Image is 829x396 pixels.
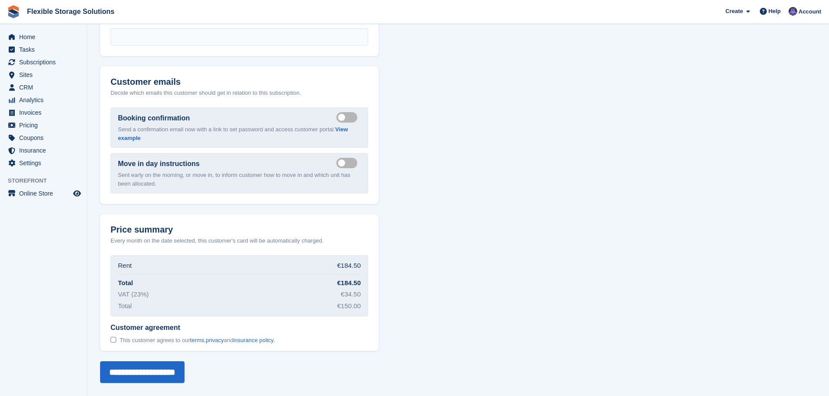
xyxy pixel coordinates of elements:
[72,188,82,199] a: Preview store
[120,337,275,344] span: This customer agrees to our , and .
[111,77,368,87] h2: Customer emails
[19,132,71,144] span: Coupons
[19,187,71,200] span: Online Store
[799,7,821,16] span: Account
[206,337,224,343] a: privacy
[336,116,361,118] label: Send booking confirmation email
[4,81,82,93] a: menu
[118,290,149,299] div: VAT (23%)
[341,290,361,299] div: €34.50
[19,81,71,93] span: CRM
[118,126,348,141] a: View example
[19,119,71,131] span: Pricing
[4,187,82,200] a: menu
[4,43,82,56] a: menu
[111,225,368,235] h2: Price summary
[8,176,87,185] span: Storefront
[337,261,361,271] div: €184.50
[19,31,71,43] span: Home
[769,7,781,16] span: Help
[118,113,190,123] label: Booking confirmation
[4,31,82,43] a: menu
[111,323,275,332] span: Customer agreement
[233,337,273,343] a: insurance policy
[118,171,361,188] p: Sent early on the morning, or move in, to inform customer how to move in and which unit has been ...
[118,261,132,271] div: Rent
[19,56,71,68] span: Subscriptions
[19,157,71,169] span: Settings
[4,144,82,156] a: menu
[4,157,82,169] a: menu
[19,94,71,106] span: Analytics
[4,56,82,68] a: menu
[19,69,71,81] span: Sites
[118,301,132,311] div: Total
[118,159,200,169] label: Move in day instructions
[19,144,71,156] span: Insurance
[111,89,368,97] p: Decide which emails this customer should get in relation to this subscription.
[336,162,361,163] label: Send move in day email
[118,278,133,288] div: Total
[19,106,71,119] span: Invoices
[7,5,20,18] img: stora-icon-8386f47178a22dfd0bd8f6a31ec36ba5ce8667c1dd55bd0f319d3a0aa187defe.svg
[725,7,743,16] span: Create
[190,337,205,343] a: terms
[337,301,361,311] div: €150.00
[4,69,82,81] a: menu
[4,94,82,106] a: menu
[4,132,82,144] a: menu
[4,106,82,119] a: menu
[111,236,324,245] p: Every month on the date selected, this customer's card will be automatically charged.
[19,43,71,56] span: Tasks
[23,4,118,19] a: Flexible Storage Solutions
[337,278,361,288] div: €184.50
[111,337,116,343] input: Customer agreement This customer agrees to ourterms,privacyandinsurance policy.
[4,119,82,131] a: menu
[118,125,361,142] p: Send a confirmation email now with a link to set password and access customer portal.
